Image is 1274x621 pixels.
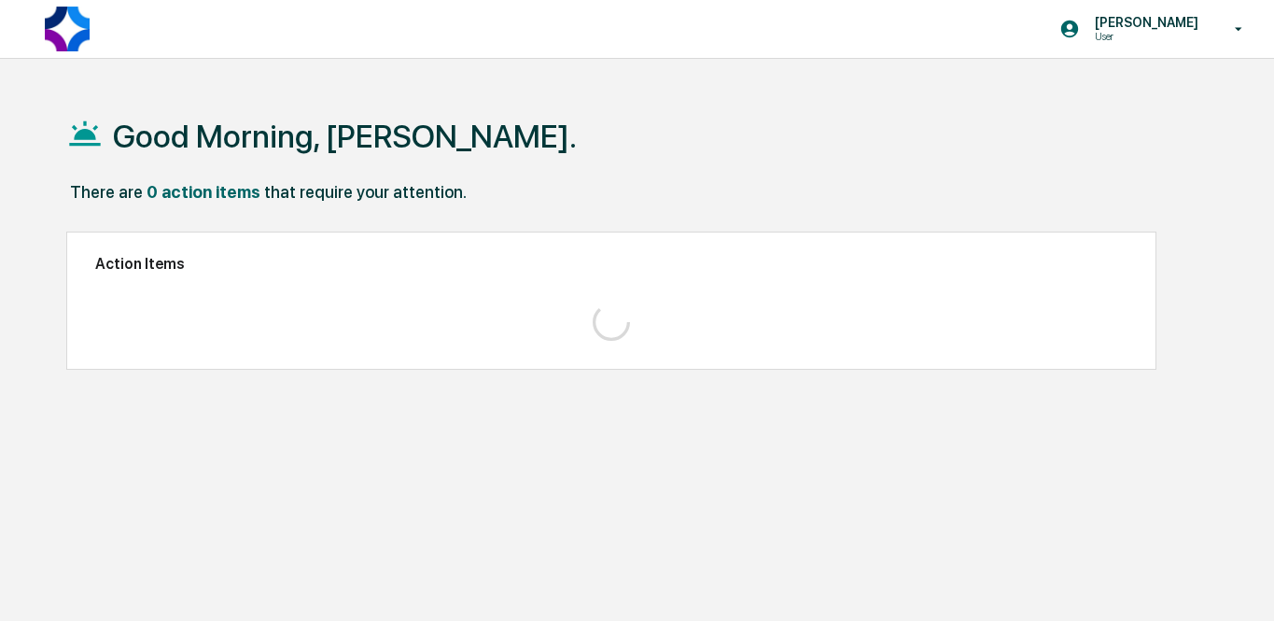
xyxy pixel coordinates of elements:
[95,255,1127,273] h2: Action Items
[147,182,260,202] div: 0 action items
[70,182,143,202] div: There are
[113,118,577,155] h1: Good Morning, [PERSON_NAME].
[45,7,90,51] img: logo
[264,182,467,202] div: that require your attention.
[1080,30,1208,43] p: User
[1080,15,1208,30] p: [PERSON_NAME]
